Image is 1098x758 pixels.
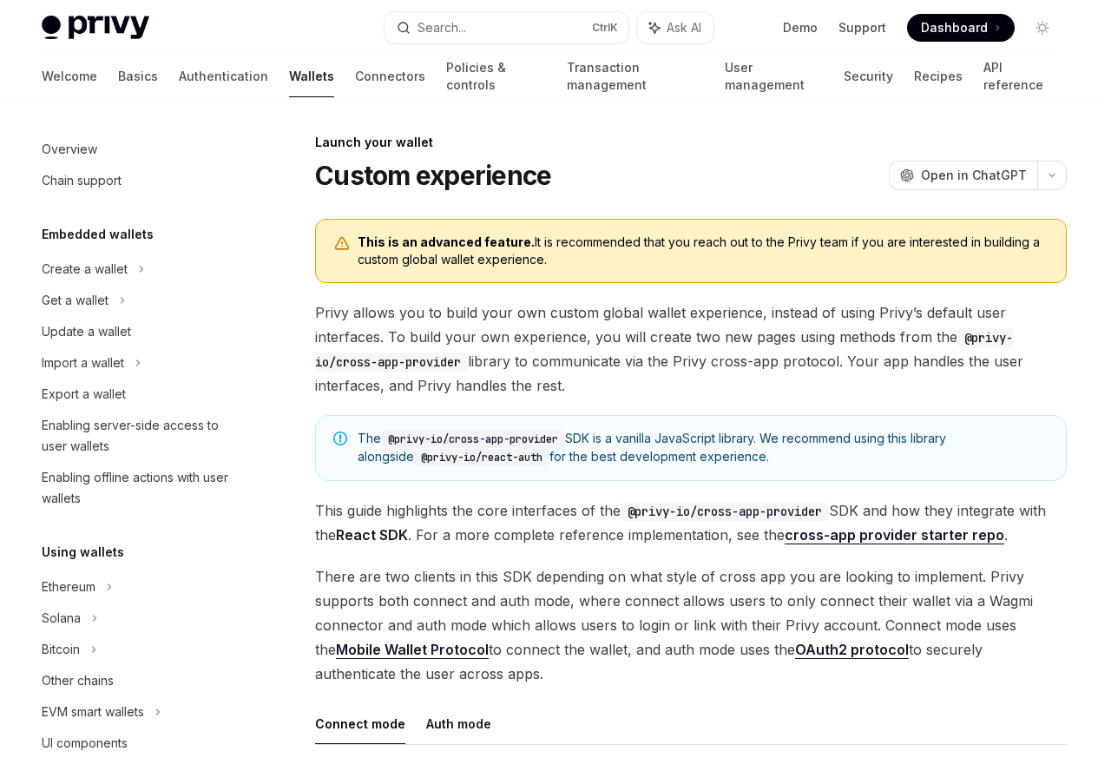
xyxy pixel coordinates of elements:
[336,526,408,544] strong: React SDK
[592,21,618,35] span: Ctrl K
[28,462,250,514] a: Enabling offline actions with user wallets
[785,526,1004,544] a: cross-app provider starter repo
[725,56,823,97] a: User management
[28,134,250,165] a: Overview
[783,19,818,36] a: Demo
[179,56,268,97] a: Authentication
[315,703,405,744] button: Connect mode
[42,56,97,97] a: Welcome
[333,235,351,253] svg: Warning
[42,259,128,280] div: Create a wallet
[446,56,546,97] a: Policies & controls
[358,234,535,249] b: This is an advanced feature.
[414,449,549,466] code: @privy-io/react-auth
[28,316,250,347] a: Update a wallet
[315,300,1067,398] span: Privy allows you to build your own custom global wallet experience, instead of using Privy’s defa...
[42,16,149,40] img: light logo
[42,321,131,342] div: Update a wallet
[315,564,1067,686] span: There are two clients in this SDK depending on what style of cross app you are looking to impleme...
[567,56,705,97] a: Transaction management
[42,415,240,457] div: Enabling server-side access to user wallets
[844,56,893,97] a: Security
[358,430,1049,466] span: The SDK is a vanilla JavaScript library. We recommend using this library alongside for the best d...
[921,19,988,36] span: Dashboard
[42,467,240,509] div: Enabling offline actions with user wallets
[637,12,713,43] button: Ask AI
[42,224,154,245] h5: Embedded wallets
[381,431,565,448] code: @privy-io/cross-app-provider
[333,432,347,445] svg: Note
[1029,14,1056,42] button: Toggle dark mode
[42,733,128,754] div: UI components
[28,410,250,462] a: Enabling server-side access to user wallets
[42,170,122,191] div: Chain support
[921,167,1027,184] span: Open in ChatGPT
[42,608,81,629] div: Solana
[889,161,1037,190] button: Open in ChatGPT
[621,502,829,521] code: @privy-io/cross-app-provider
[42,139,97,160] div: Overview
[42,670,114,691] div: Other chains
[667,19,701,36] span: Ask AI
[118,56,158,97] a: Basics
[28,665,250,696] a: Other chains
[785,526,1004,544] strong: cross-app provider starter repo
[42,639,80,660] div: Bitcoin
[42,290,108,311] div: Get a wallet
[42,542,124,563] h5: Using wallets
[315,134,1067,151] div: Launch your wallet
[426,703,491,744] button: Auth mode
[28,379,250,410] a: Export a wallet
[355,56,425,97] a: Connectors
[838,19,886,36] a: Support
[795,641,909,659] a: OAuth2 protocol
[315,498,1067,547] span: This guide highlights the core interfaces of the SDK and how they integrate with the . For a more...
[28,165,250,196] a: Chain support
[983,56,1056,97] a: API reference
[42,384,126,405] div: Export a wallet
[914,56,963,97] a: Recipes
[907,14,1015,42] a: Dashboard
[385,12,628,43] button: Search...CtrlK
[42,702,144,722] div: EVM smart wallets
[358,234,1049,268] span: It is recommended that you reach out to the Privy team if you are interested in building a custom...
[42,577,95,597] div: Ethereum
[289,56,334,97] a: Wallets
[42,353,124,373] div: Import a wallet
[315,160,551,191] h1: Custom experience
[336,641,489,659] a: Mobile Wallet Protocol
[418,17,466,38] div: Search...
